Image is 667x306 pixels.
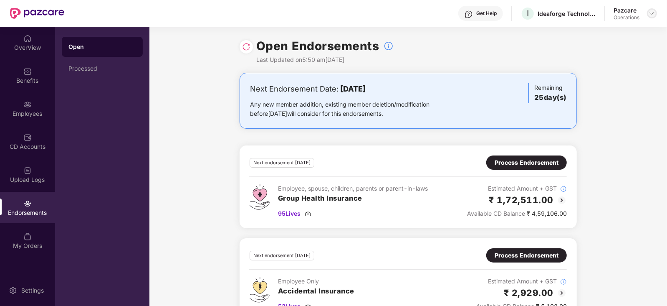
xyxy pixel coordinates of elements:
h2: ₹ 2,929.00 [504,286,553,300]
div: Employee Only [278,277,354,286]
img: svg+xml;base64,PHN2ZyBpZD0iRHJvcGRvd24tMzJ4MzIiIHhtbG5zPSJodHRwOi8vd3d3LnczLm9yZy8yMDAwL3N2ZyIgd2... [649,10,655,17]
div: Settings [19,286,46,295]
div: Employee, spouse, children, parents or parent-in-laws [278,184,428,193]
div: Process Endorsement [495,251,558,260]
div: Pazcare [614,6,639,14]
h3: 25 day(s) [534,92,566,103]
div: Get Help [476,10,497,17]
img: svg+xml;base64,PHN2ZyBpZD0iSGVscC0zMngzMiIgeG1sbnM9Imh0dHA6Ly93d3cudzMub3JnLzIwMDAvc3ZnIiB3aWR0aD... [465,10,473,18]
img: svg+xml;base64,PHN2ZyBpZD0iSG9tZSIgeG1sbnM9Imh0dHA6Ly93d3cudzMub3JnLzIwMDAvc3ZnIiB3aWR0aD0iMjAiIG... [23,34,32,43]
img: svg+xml;base64,PHN2ZyBpZD0iQ0RfQWNjb3VudHMiIGRhdGEtbmFtZT0iQ0QgQWNjb3VudHMiIHhtbG5zPSJodHRwOi8vd3... [23,133,32,142]
div: Estimated Amount + GST [467,184,567,193]
img: svg+xml;base64,PHN2ZyBpZD0iQmFjay0yMHgyMCIgeG1sbnM9Imh0dHA6Ly93d3cudzMub3JnLzIwMDAvc3ZnIiB3aWR0aD... [557,195,567,205]
div: Processed [68,65,136,72]
img: svg+xml;base64,PHN2ZyBpZD0iQmFjay0yMHgyMCIgeG1sbnM9Imh0dHA6Ly93d3cudzMub3JnLzIwMDAvc3ZnIiB3aWR0aD... [557,288,567,298]
div: Process Endorsement [495,158,558,167]
img: svg+xml;base64,PHN2ZyBpZD0iRG93bmxvYWQtMzJ4MzIiIHhtbG5zPSJodHRwOi8vd3d3LnczLm9yZy8yMDAwL3N2ZyIgd2... [305,210,311,217]
div: Estimated Amount + GST [476,277,567,286]
div: ₹ 4,59,106.00 [467,209,567,218]
img: svg+xml;base64,PHN2ZyBpZD0iVXBsb2FkX0xvZ3MiIGRhdGEtbmFtZT0iVXBsb2FkIExvZ3MiIHhtbG5zPSJodHRwOi8vd3... [23,166,32,175]
div: Remaining [528,83,566,103]
img: svg+xml;base64,PHN2ZyBpZD0iTXlfT3JkZXJzIiBkYXRhLW5hbWU9Ik15IE9yZGVycyIgeG1sbnM9Imh0dHA6Ly93d3cudz... [23,232,32,241]
div: Last Updated on 5:50 am[DATE] [256,55,394,64]
img: svg+xml;base64,PHN2ZyBpZD0iUmVsb2FkLTMyeDMyIiB4bWxucz0iaHR0cDovL3d3dy53My5vcmcvMjAwMC9zdmciIHdpZH... [242,43,250,51]
img: svg+xml;base64,PHN2ZyBpZD0iRW5kb3JzZW1lbnRzIiB4bWxucz0iaHR0cDovL3d3dy53My5vcmcvMjAwMC9zdmciIHdpZH... [23,199,32,208]
img: svg+xml;base64,PHN2ZyB4bWxucz0iaHR0cDovL3d3dy53My5vcmcvMjAwMC9zdmciIHdpZHRoPSI0Ny43MTQiIGhlaWdodD... [250,184,270,210]
div: Operations [614,14,639,21]
div: Next Endorsement Date: [250,83,456,95]
h3: Group Health Insurance [278,193,428,204]
img: svg+xml;base64,PHN2ZyBpZD0iU2V0dGluZy0yMHgyMCIgeG1sbnM9Imh0dHA6Ly93d3cudzMub3JnLzIwMDAvc3ZnIiB3aW... [9,286,17,295]
h1: Open Endorsements [256,37,379,55]
img: svg+xml;base64,PHN2ZyBpZD0iSW5mb18tXzMyeDMyIiBkYXRhLW5hbWU9IkluZm8gLSAzMngzMiIgeG1sbnM9Imh0dHA6Ly... [384,41,394,51]
span: Available CD Balance [467,210,525,217]
b: [DATE] [340,84,366,93]
span: 95 Lives [278,209,301,218]
img: svg+xml;base64,PHN2ZyBpZD0iSW5mb18tXzMyeDMyIiBkYXRhLW5hbWU9IkluZm8gLSAzMngzMiIgeG1sbnM9Imh0dHA6Ly... [560,186,567,192]
img: svg+xml;base64,PHN2ZyB4bWxucz0iaHR0cDovL3d3dy53My5vcmcvMjAwMC9zdmciIHdpZHRoPSI0OS4zMjEiIGhlaWdodD... [250,277,270,303]
div: Next endorsement [DATE] [250,251,314,260]
div: Any new member addition, existing member deletion/modification before [DATE] will consider for th... [250,100,456,118]
img: New Pazcare Logo [10,8,64,19]
div: Next endorsement [DATE] [250,158,314,168]
h2: ₹ 1,72,511.00 [489,193,554,207]
img: svg+xml;base64,PHN2ZyBpZD0iQmVuZWZpdHMiIHhtbG5zPSJodHRwOi8vd3d3LnczLm9yZy8yMDAwL3N2ZyIgd2lkdGg9Ij... [23,67,32,76]
img: svg+xml;base64,PHN2ZyBpZD0iSW5mb18tXzMyeDMyIiBkYXRhLW5hbWU9IkluZm8gLSAzMngzMiIgeG1sbnM9Imh0dHA6Ly... [560,278,567,285]
h3: Accidental Insurance [278,286,354,297]
span: I [527,8,529,18]
div: Ideaforge Technology Ltd [538,10,596,18]
div: Open [68,43,136,51]
img: svg+xml;base64,PHN2ZyBpZD0iRW1wbG95ZWVzIiB4bWxucz0iaHR0cDovL3d3dy53My5vcmcvMjAwMC9zdmciIHdpZHRoPS... [23,100,32,109]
